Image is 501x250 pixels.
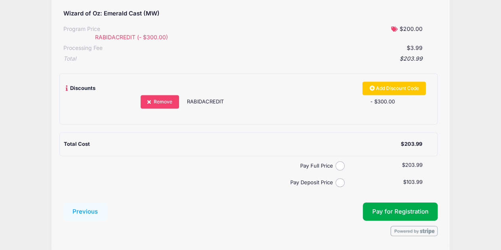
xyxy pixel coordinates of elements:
label: Pay Deposit Price [66,179,335,187]
a: Remove [141,95,179,109]
div: Program Price [63,25,100,33]
div: RABIDACREDIT (- $300.00) [91,33,282,42]
span: $200.00 [399,25,422,32]
div: $3.99 [103,44,423,52]
a: Add Discount Code [362,82,426,95]
div: Total Cost [64,140,401,148]
button: Previous [63,202,108,221]
h5: Wizard of Oz: Emerald Cast (MW) [63,10,160,17]
div: Total [63,55,76,63]
div: RABIDACREDIT [183,98,306,106]
div: Processing Fee [63,44,103,52]
div: - $300.00 [306,98,399,106]
span: Pay for Registration [372,208,429,215]
div: $203.99 [76,55,423,63]
div: $203.99 [400,140,422,148]
label: $203.99 [402,161,422,169]
label: $103.99 [403,178,422,186]
span: Discounts [63,85,95,91]
button: Pay for Registration [363,202,438,221]
label: Pay Full Price [66,162,335,170]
